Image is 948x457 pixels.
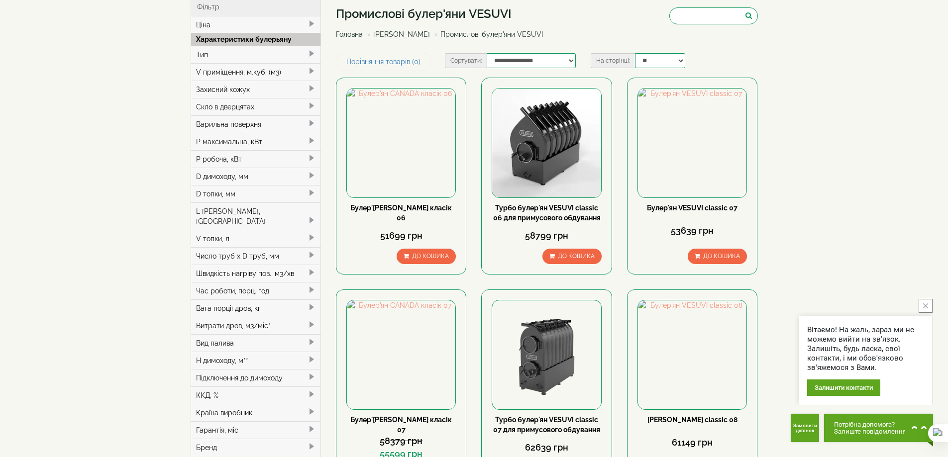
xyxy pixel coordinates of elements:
[703,253,740,260] span: До кошика
[191,133,321,150] div: P максимальна, кВт
[493,416,600,434] a: Турбо булер'ян VESUVI classic 07 для примусового обдування
[191,98,321,115] div: Скло в дверцятах
[191,46,321,63] div: Тип
[558,253,595,260] span: До кошика
[492,229,601,242] div: 58799 грн
[336,7,550,20] h1: Промислові булер'яни VESUVI
[834,421,906,428] span: Потрібна допомога?
[492,89,601,197] img: Турбо булер'ян VESUVI classic 06 для примусового обдування
[191,282,321,299] div: Час роботи, порц. год
[542,249,602,264] button: До кошика
[350,416,452,434] a: Булер'[PERSON_NAME] класік 07
[191,33,321,46] div: Характеристики булерьяну
[346,229,456,242] div: 51699 грн
[191,16,321,33] div: Ціна
[191,299,321,317] div: Вага порції дров, кг
[807,379,880,396] div: Залишити контакти
[824,414,933,442] button: Chat button
[191,404,321,421] div: Країна виробник
[807,325,924,372] div: Вітаємо! На жаль, зараз ми не можемо вийти на зв'язок. Залишіть, будь ласка, свої контакти, і ми ...
[445,53,487,68] label: Сортувати:
[191,168,321,185] div: D димоходу, мм
[638,89,746,197] img: Булер'ян VESUVI classic 07
[191,334,321,352] div: Вид палива
[919,299,933,313] button: close button
[432,29,543,39] li: Промислові булер'яни VESUVI
[191,352,321,369] div: H димоходу, м**
[191,115,321,133] div: Варильна поверхня
[191,81,321,98] div: Захисний кожух
[637,224,747,237] div: 53639 грн
[793,423,817,433] span: Замовити дзвінок
[191,202,321,230] div: L [PERSON_NAME], [GEOGRAPHIC_DATA]
[191,230,321,247] div: V топки, л
[336,30,363,38] a: Головна
[191,421,321,439] div: Гарантія, міс
[336,53,431,70] a: Порівняння товарів (0)
[492,441,601,454] div: 62639 грн
[412,253,449,260] span: До кошика
[397,249,456,264] button: До кошика
[191,369,321,386] div: Підключення до димоходу
[834,428,906,435] span: Залиште повідомлення
[191,63,321,81] div: V приміщення, м.куб. (м3)
[346,435,456,448] div: 58379 грн
[791,414,819,442] button: Get Call button
[191,247,321,265] div: Число труб x D труб, мм
[191,150,321,168] div: P робоча, кВт
[347,300,455,409] img: Булер'ян CANADA класік 07
[191,386,321,404] div: ККД, %
[638,300,746,409] img: Булер'ян VESUVI classic 08
[373,30,430,38] a: [PERSON_NAME]
[591,53,635,68] label: На сторінці:
[350,204,452,222] a: Булер'[PERSON_NAME] класік 06
[191,265,321,282] div: Швидкість нагріву пов., м3/хв
[647,204,737,212] a: Булер'ян VESUVI classic 07
[347,89,455,197] img: Булер'ян CANADA класік 06
[191,439,321,456] div: Бренд
[688,249,747,264] button: До кошика
[637,436,747,449] div: 61149 грн
[191,185,321,202] div: D топки, мм
[492,300,601,409] img: Турбо булер'ян VESUVI classic 07 для примусового обдування
[647,416,737,424] a: [PERSON_NAME] classic 08
[493,204,601,222] a: Турбо булер'ян VESUVI classic 06 для примусового обдування
[191,317,321,334] div: Витрати дров, м3/міс*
